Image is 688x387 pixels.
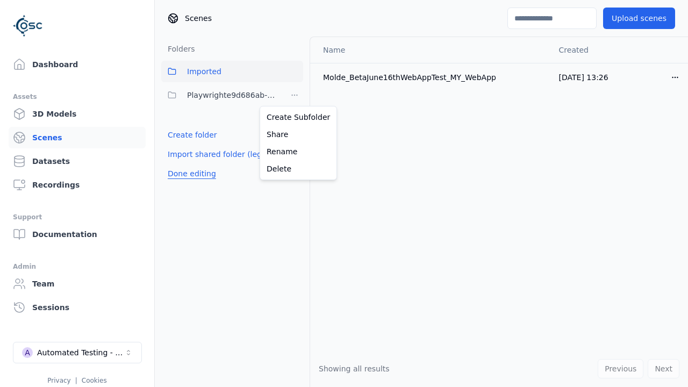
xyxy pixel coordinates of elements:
[262,126,334,143] a: Share
[262,160,334,177] a: Delete
[262,143,334,160] a: Rename
[262,109,334,126] a: Create Subfolder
